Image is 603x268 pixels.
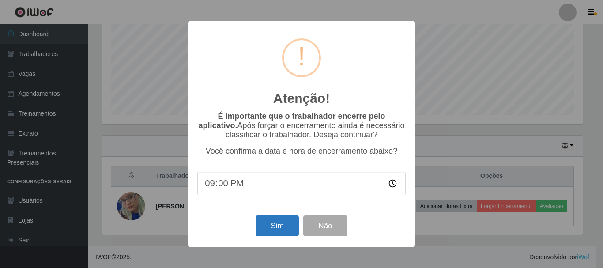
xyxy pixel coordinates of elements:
[197,147,406,156] p: Você confirma a data e hora de encerramento abaixo?
[273,91,330,106] h2: Atenção!
[197,112,406,140] p: Após forçar o encerramento ainda é necessário classificar o trabalhador. Deseja continuar?
[256,215,298,236] button: Sim
[303,215,347,236] button: Não
[198,112,385,130] b: É importante que o trabalhador encerre pelo aplicativo.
